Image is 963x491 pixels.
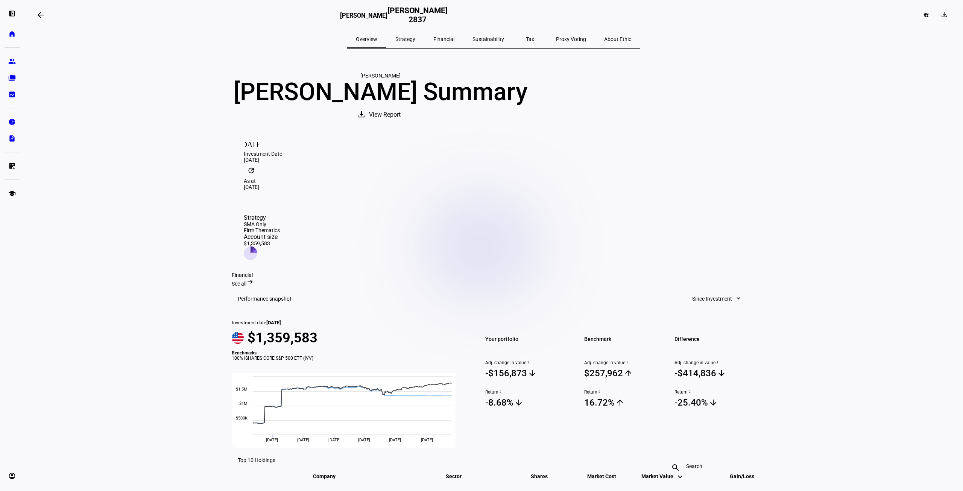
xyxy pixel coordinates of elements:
span: Company [313,473,347,479]
h2: [PERSON_NAME] 2837 [387,6,448,24]
mat-icon: arrow_upward [615,398,624,407]
div: $1,359,583 [244,240,280,246]
text: $1M [239,401,248,406]
div: Investment Date [244,151,743,157]
eth-mat-symbol: pie_chart [8,118,16,126]
a: home [5,26,20,41]
mat-icon: arrow_downward [717,369,726,378]
span: [DATE] [358,438,370,442]
sup: 1 [715,360,718,365]
h3: Performance snapshot [238,296,292,302]
span: -8.68% [485,397,566,408]
span: Sustainability [472,36,504,42]
div: -$156,873 [485,368,527,379]
h3: [PERSON_NAME] [340,12,387,23]
eth-data-table-title: Top 10 Holdings [238,457,275,463]
span: [DATE] [297,438,309,442]
a: folder_copy [5,70,20,85]
span: Sector [440,473,467,479]
sup: 1 [526,360,529,365]
div: Benchmarks [232,350,464,356]
span: Proxy Voting [556,36,586,42]
mat-icon: download [940,11,948,18]
span: Market Cost [576,473,616,479]
span: Overview [356,36,377,42]
div: Investment date [232,320,464,325]
span: Return [674,389,755,395]
mat-icon: keyboard_arrow_down [676,472,685,481]
span: Strategy [395,36,415,42]
mat-icon: arrow_downward [528,369,537,378]
text: $500K [236,416,248,421]
span: [DATE] [266,438,278,442]
span: Gain/Loss [718,473,754,479]
span: Tax [526,36,534,42]
sup: 1 [625,360,628,365]
mat-icon: search [667,463,685,472]
mat-icon: arrow_right_alt [246,278,254,286]
span: [DATE] [266,320,281,325]
button: Since Investment [685,291,749,306]
div: [DATE] [244,157,743,163]
div: [PERSON_NAME] Summary [232,79,529,106]
mat-icon: dashboard_customize [923,12,929,18]
div: Financial [232,272,755,278]
span: [DATE] [389,438,401,442]
span: Financial [433,36,454,42]
div: [DATE] [244,184,743,190]
a: pie_chart [5,114,20,129]
sup: 2 [597,389,600,395]
eth-mat-symbol: folder_copy [8,74,16,82]
mat-icon: arrow_backwards [36,11,45,20]
eth-mat-symbol: account_circle [8,472,16,480]
a: group [5,54,20,69]
span: -$414,836 [674,368,755,379]
eth-mat-symbol: school [8,190,16,197]
span: Benchmark [584,334,665,344]
mat-icon: expand_more [735,295,742,302]
span: See all [232,281,246,287]
span: $257,962 [584,368,665,379]
sup: 2 [498,389,501,395]
mat-icon: download [357,110,366,119]
span: About Ethic [604,36,631,42]
eth-mat-symbol: group [8,58,16,65]
a: description [5,131,20,146]
span: [DATE] [328,438,340,442]
span: Your portfolio [485,334,566,344]
span: Shares [519,473,548,479]
button: View Report [349,106,411,124]
a: bid_landscape [5,87,20,102]
div: [PERSON_NAME] [232,73,529,79]
eth-mat-symbol: left_panel_open [8,10,16,17]
eth-mat-symbol: description [8,135,16,142]
div: 100% ISHARES CORE S&P 500 ETF (IVV) [232,356,464,361]
span: Return [485,389,566,395]
span: Since Investment [692,291,732,306]
sup: 2 [688,389,691,395]
mat-icon: arrow_downward [709,398,718,407]
div: Firm Thematics [244,227,280,233]
input: Search [686,463,730,469]
text: $1.5M [236,387,248,392]
span: Return [584,389,665,395]
div: As at [244,178,743,184]
span: Adj. change in value [584,360,665,365]
span: Adj. change in value [674,360,755,365]
div: Account size [244,233,280,240]
mat-icon: arrow_downward [514,398,523,407]
mat-icon: update [244,163,259,178]
span: $1,359,583 [248,330,317,346]
eth-mat-symbol: list_alt_add [8,162,16,170]
span: 16.72% [584,397,665,408]
eth-mat-symbol: bid_landscape [8,91,16,98]
span: [DATE] [421,438,433,442]
span: -25.40% [674,397,755,408]
eth-mat-symbol: home [8,30,16,38]
div: SMA Only [244,221,280,227]
span: View Report [369,106,401,124]
mat-icon: arrow_upward [624,369,633,378]
span: Difference [674,334,755,344]
mat-icon: [DATE] [244,136,259,151]
span: Market Value [641,473,685,479]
